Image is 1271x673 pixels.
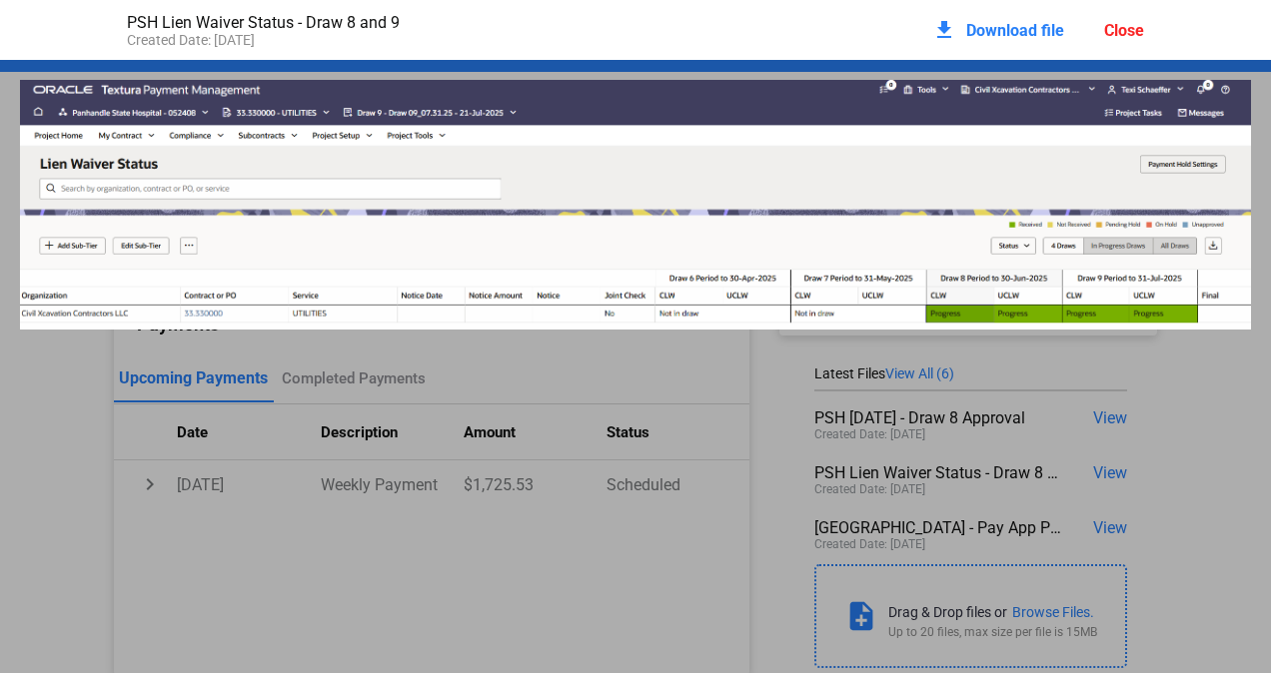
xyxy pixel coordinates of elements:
[932,18,956,42] mat-icon: download
[1104,21,1144,40] div: Close
[127,32,635,48] div: Created Date: [DATE]
[966,21,1064,40] span: Download file
[20,80,1251,330] img: wdwCopsOkUmCAAAAABJRU5ErkJggg==
[127,13,635,32] div: PSH Lien Waiver Status - Draw 8 and 9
